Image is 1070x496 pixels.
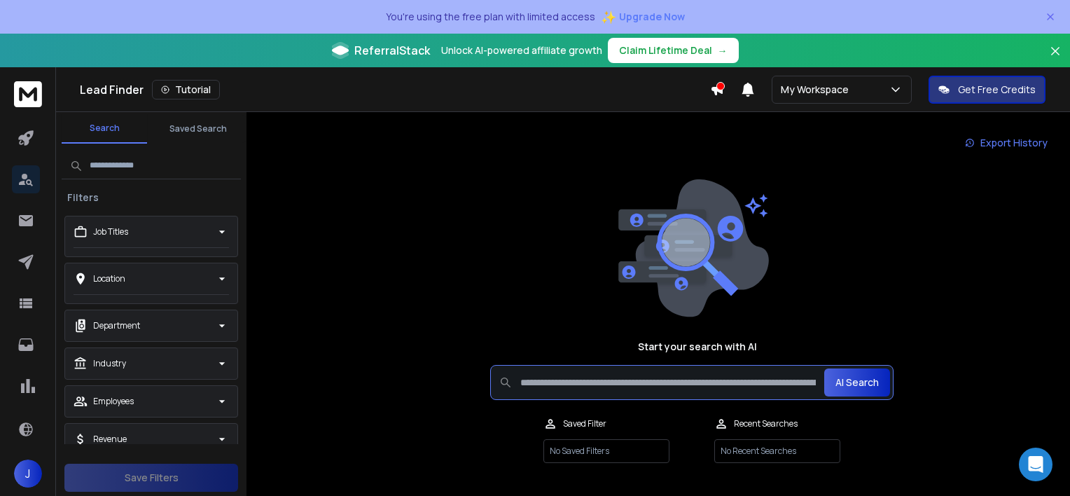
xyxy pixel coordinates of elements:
[543,439,669,463] p: No Saved Filters
[93,226,128,237] p: Job Titles
[781,83,854,97] p: My Workspace
[152,80,220,99] button: Tutorial
[638,340,757,354] h1: Start your search with AI
[734,418,798,429] p: Recent Searches
[93,273,125,284] p: Location
[958,83,1036,97] p: Get Free Credits
[386,10,595,24] p: You're using the free plan with limited access
[1019,448,1052,481] div: Open Intercom Messenger
[62,114,147,144] button: Search
[619,10,685,24] span: Upgrade Now
[14,460,42,488] button: J
[93,434,127,445] p: Revenue
[563,418,606,429] p: Saved Filter
[601,3,685,31] button: ✨Upgrade Now
[954,129,1059,157] a: Export History
[718,43,728,57] span: →
[824,368,890,397] button: AI Search
[1046,42,1064,76] button: Close banner
[80,80,710,99] div: Lead Finder
[155,115,241,143] button: Saved Search
[929,76,1045,104] button: Get Free Credits
[615,179,769,317] img: image
[601,7,616,27] span: ✨
[608,38,739,63] button: Claim Lifetime Deal→
[441,43,602,57] p: Unlock AI-powered affiliate growth
[354,42,430,59] span: ReferralStack
[714,439,840,463] p: No Recent Searches
[93,396,134,407] p: Employees
[62,191,104,205] h3: Filters
[93,320,140,331] p: Department
[93,358,126,369] p: Industry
